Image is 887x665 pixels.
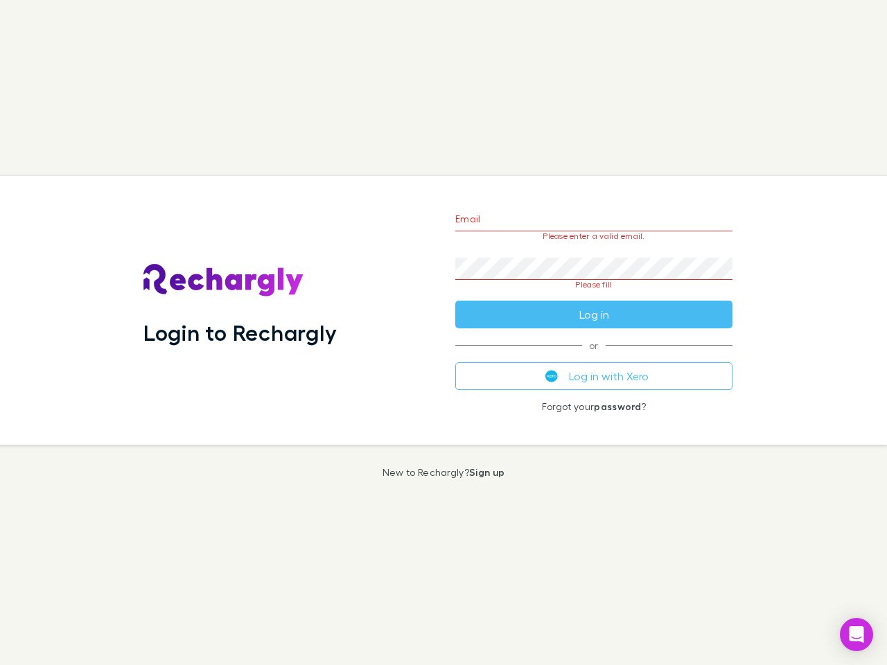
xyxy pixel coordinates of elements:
a: Sign up [469,466,504,478]
img: Rechargly's Logo [143,264,304,297]
p: New to Rechargly? [383,467,505,478]
p: Forgot your ? [455,401,732,412]
button: Log in with Xero [455,362,732,390]
p: Please enter a valid email. [455,231,732,241]
img: Xero's logo [545,370,558,382]
span: or [455,345,732,346]
div: Open Intercom Messenger [840,618,873,651]
p: Please fill [455,280,732,290]
a: password [594,400,641,412]
button: Log in [455,301,732,328]
h1: Login to Rechargly [143,319,337,346]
